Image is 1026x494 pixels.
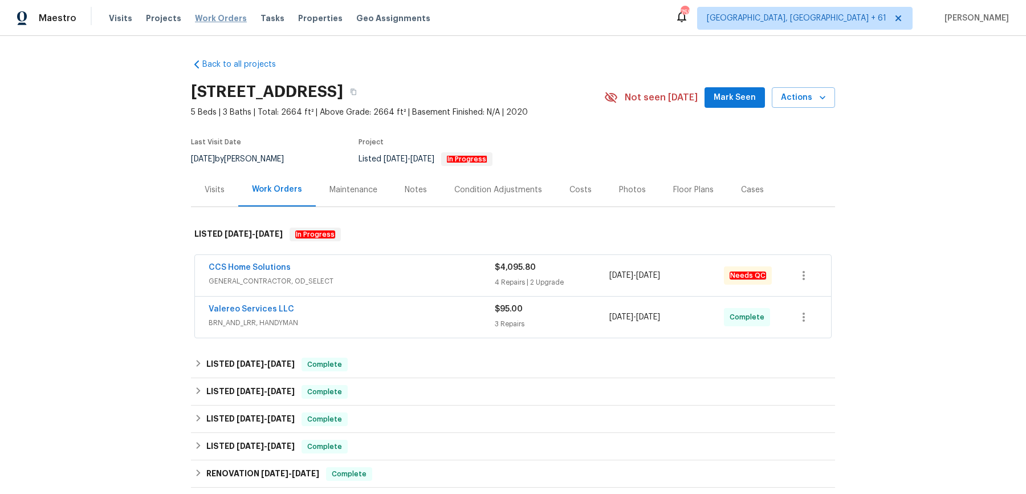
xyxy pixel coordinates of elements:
span: Complete [303,359,347,370]
h2: [STREET_ADDRESS] [191,86,343,98]
span: - [237,415,295,423]
span: Project [359,139,384,145]
div: Photos [619,184,646,196]
span: [DATE] [292,469,319,477]
span: [DATE] [410,155,434,163]
em: In Progress [295,230,335,238]
span: [DATE] [261,469,288,477]
div: Floor Plans [673,184,714,196]
span: [DATE] [225,230,252,238]
em: In Progress [447,155,487,163]
span: Complete [303,414,347,425]
span: 5 Beds | 3 Baths | Total: 2664 ft² | Above Grade: 2664 ft² | Basement Finished: N/A | 2020 [191,107,604,118]
span: [DATE] [384,155,408,163]
div: 3 Repairs [495,318,609,330]
span: $95.00 [495,305,523,313]
div: Costs [569,184,592,196]
em: Needs QC [730,272,766,280]
div: Maintenance [329,184,377,196]
button: Copy Address [343,82,364,102]
div: Condition Adjustments [454,184,542,196]
span: Complete [327,468,371,480]
h6: RENOVATION [206,467,319,481]
div: Notes [405,184,427,196]
span: [DATE] [237,415,264,423]
span: Maestro [39,13,76,24]
div: LISTED [DATE]-[DATE]Complete [191,351,835,378]
span: - [237,442,295,450]
a: Valereo Services LLC [209,305,294,313]
h6: LISTED [194,228,283,241]
span: [DATE] [237,360,264,368]
span: Complete [730,311,769,323]
span: - [237,360,295,368]
h6: LISTED [206,412,295,426]
span: $4,095.80 [495,264,536,272]
span: - [609,270,660,281]
span: [DATE] [267,442,295,450]
span: - [384,155,434,163]
span: [GEOGRAPHIC_DATA], [GEOGRAPHIC_DATA] + 61 [707,13,886,24]
span: Last Visit Date [191,139,241,145]
h6: LISTED [206,440,295,453]
h6: LISTED [206,385,295,399]
span: [DATE] [267,360,295,368]
div: LISTED [DATE]-[DATE]Complete [191,433,835,460]
span: Not seen [DATE] [625,92,698,103]
span: GENERAL_CONTRACTOR, OD_SELECT [209,276,495,287]
span: - [261,469,319,477]
div: Visits [205,184,225,196]
span: Work Orders [195,13,247,24]
a: CCS Home Solutions [209,264,291,272]
span: [DATE] [237,387,264,395]
div: Work Orders [252,184,302,195]
button: Actions [772,87,835,108]
span: Listed [359,155,492,163]
span: [PERSON_NAME] [940,13,1009,24]
a: Back to all projects [191,59,300,70]
div: 755 [681,7,689,18]
span: Mark Seen [714,91,756,105]
div: by [PERSON_NAME] [191,152,298,166]
span: Actions [781,91,826,105]
span: Complete [303,386,347,398]
div: 4 Repairs | 2 Upgrade [495,277,609,288]
span: - [609,311,660,323]
div: LISTED [DATE]-[DATE]Complete [191,406,835,433]
span: Tasks [260,14,284,22]
span: [DATE] [237,442,264,450]
span: Geo Assignments [356,13,430,24]
span: - [237,387,295,395]
div: LISTED [DATE]-[DATE]Complete [191,378,835,406]
span: Properties [298,13,343,24]
span: Projects [146,13,181,24]
span: [DATE] [255,230,283,238]
span: Visits [109,13,132,24]
span: [DATE] [191,155,215,163]
span: [DATE] [609,313,633,321]
span: BRN_AND_LRR, HANDYMAN [209,317,495,329]
div: Cases [741,184,764,196]
div: LISTED [DATE]-[DATE]In Progress [191,216,835,253]
span: [DATE] [636,313,660,321]
span: Complete [303,441,347,452]
span: - [225,230,283,238]
span: [DATE] [267,415,295,423]
span: [DATE] [609,272,633,280]
button: Mark Seen [705,87,765,108]
span: [DATE] [636,272,660,280]
span: [DATE] [267,387,295,395]
div: RENOVATION [DATE]-[DATE]Complete [191,460,835,488]
h6: LISTED [206,358,295,371]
